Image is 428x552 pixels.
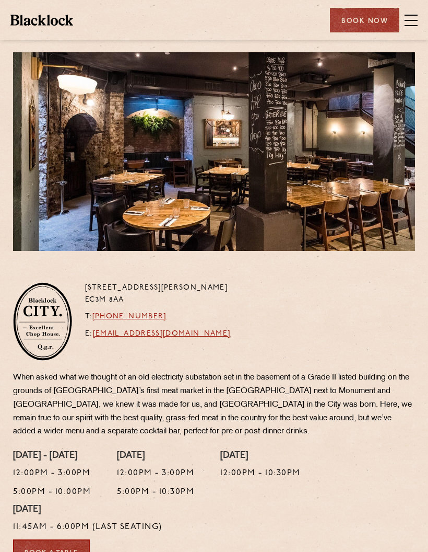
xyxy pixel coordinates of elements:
h4: [DATE] - [DATE] [13,451,91,462]
p: 5:00pm - 10:00pm [13,486,91,499]
h4: [DATE] [220,451,301,462]
h4: [DATE] [117,451,194,462]
a: [EMAIL_ADDRESS][DOMAIN_NAME] [93,330,231,338]
p: 12:00pm - 10:30pm [220,467,301,480]
p: 12:00pm - 3:00pm [117,467,194,480]
img: City-stamp-default.svg [13,282,72,361]
p: E: [85,328,231,340]
div: Book Now [330,8,399,32]
img: BL_Textured_Logo-footer-cropped.svg [10,15,73,25]
p: 11:45am - 6:00pm (Last Seating) [13,521,162,534]
p: 12:00pm - 3:00pm [13,467,91,480]
p: T: [85,311,231,323]
p: 5:00pm - 10:30pm [117,486,194,499]
h4: [DATE] [13,504,162,516]
a: [PHONE_NUMBER] [92,313,167,320]
p: [STREET_ADDRESS][PERSON_NAME] EC3M 8AA [85,282,231,306]
p: When asked what we thought of an old electricity substation set in the basement of a Grade II lis... [13,371,415,439]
